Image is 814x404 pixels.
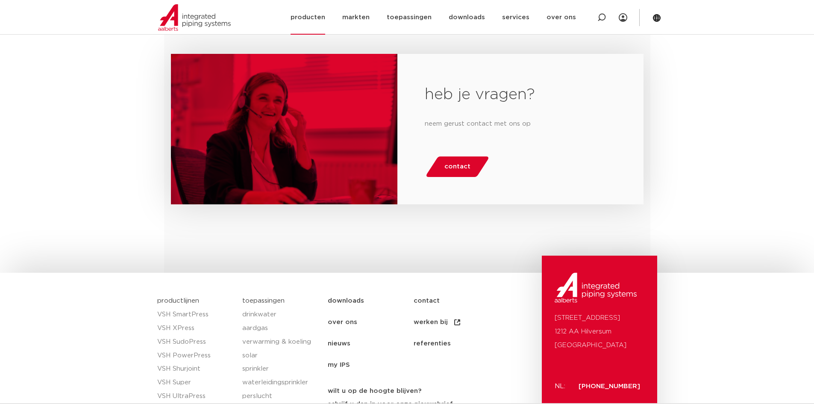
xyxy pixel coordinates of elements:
[555,311,644,352] p: [STREET_ADDRESS] 1212 AA Hilversum [GEOGRAPHIC_DATA]
[444,160,470,174] span: contact
[242,362,319,376] a: sprinkler
[328,290,538,376] nav: Menu
[157,335,234,349] a: VSH SudoPress
[157,376,234,389] a: VSH Super
[242,376,319,389] a: waterleidingsprinkler
[425,156,490,177] a: contact
[579,383,640,389] a: [PHONE_NUMBER]
[242,298,285,304] a: toepassingen
[157,362,234,376] a: VSH Shurjoint
[157,349,234,363] a: VSH PowerPress
[328,354,414,376] a: my IPS
[157,298,199,304] a: productlijnen
[242,335,319,349] a: verwarming & koeling
[328,333,414,354] a: nieuws
[414,290,500,312] a: contact
[414,333,500,354] a: referenties
[328,312,414,333] a: over ons
[242,349,319,363] a: solar
[157,308,234,321] a: VSH SmartPress
[328,388,421,394] strong: wilt u op de hoogte blijven?
[414,312,500,333] a: werken bij
[242,321,319,335] a: aardgas
[242,389,319,403] a: perslucht
[157,389,234,403] a: VSH UltraPress
[242,308,319,321] a: drinkwater
[328,290,414,312] a: downloads
[425,85,616,105] h2: heb je vragen?
[425,119,616,129] p: neem gerust contact met ons op
[157,321,234,335] a: VSH XPress
[555,380,568,393] p: NL:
